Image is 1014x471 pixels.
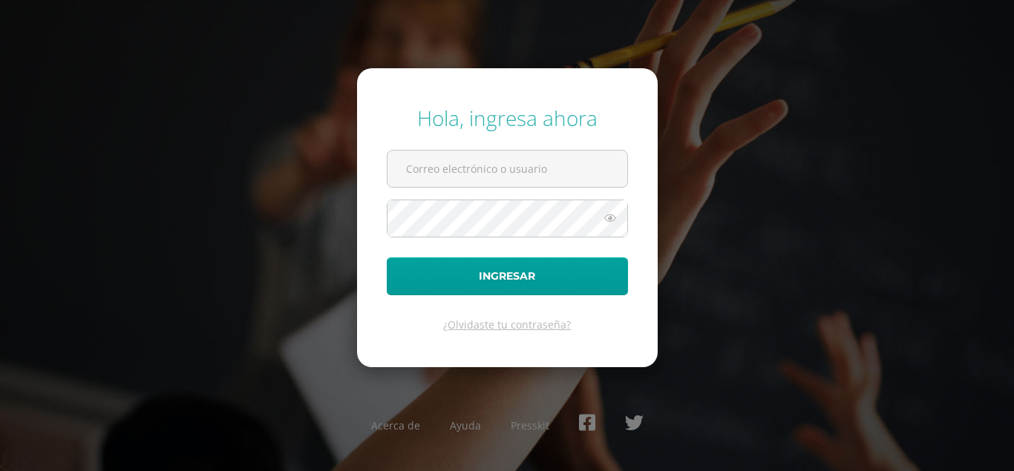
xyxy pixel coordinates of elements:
[371,418,420,432] a: Acerca de
[387,151,627,187] input: Correo electrónico o usuario
[387,104,628,132] div: Hola, ingresa ahora
[387,257,628,295] button: Ingresar
[443,317,571,332] a: ¿Olvidaste tu contraseña?
[450,418,481,432] a: Ayuda
[511,418,549,432] a: Presskit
